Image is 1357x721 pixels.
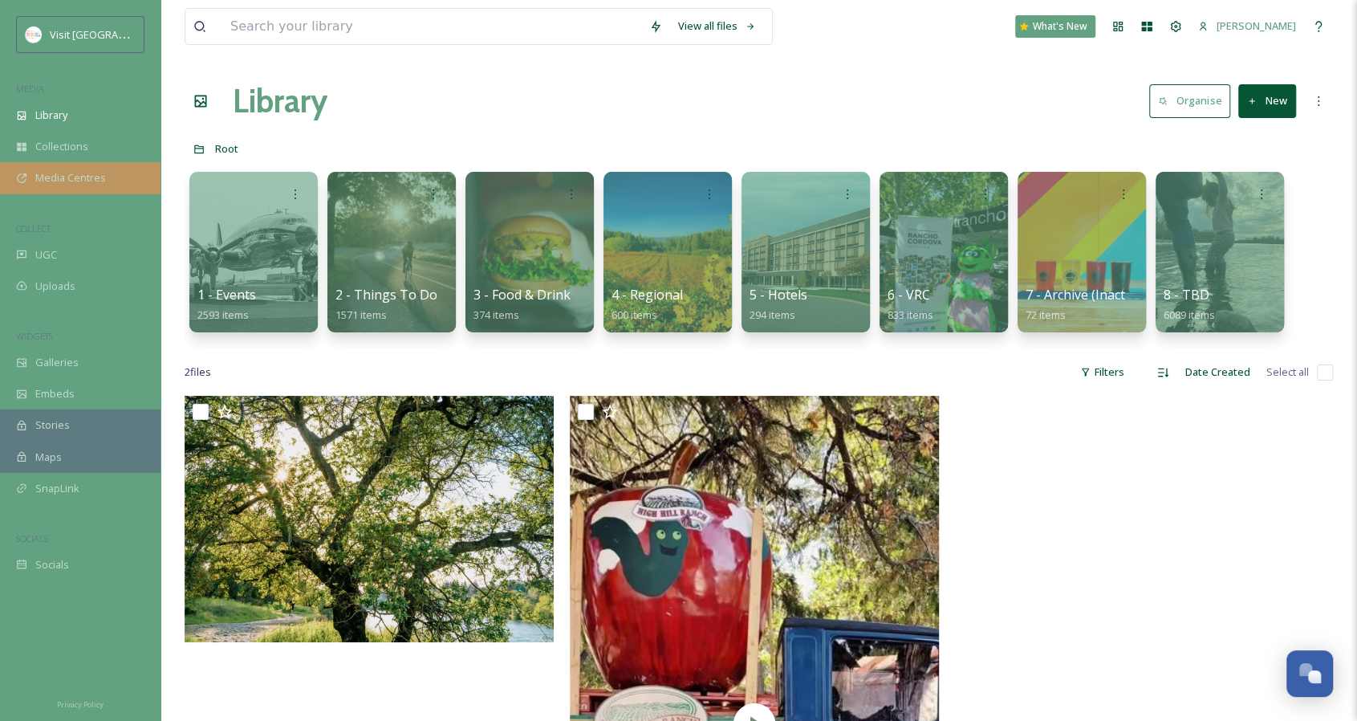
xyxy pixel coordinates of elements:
span: 6 - VRC [888,286,930,303]
span: Embeds [35,386,75,401]
span: 72 items [1026,308,1066,322]
a: View all files [670,10,764,42]
span: Root [215,141,238,156]
span: 600 items [611,308,657,322]
span: Select all [1266,365,1309,380]
span: SOCIALS [16,532,48,544]
a: Root [215,139,238,158]
img: American River - Please credit Lisa Nottingham Photography (104).jpg [185,396,554,642]
span: WIDGETS [16,330,53,342]
a: Library [233,77,327,125]
span: Socials [35,557,69,572]
span: MEDIA [16,83,44,95]
span: Privacy Policy [57,699,104,710]
a: 3 - Food & Drink374 items [473,287,571,322]
span: 833 items [888,308,933,322]
span: 5 - Hotels [750,286,807,303]
span: 4 - Regional [611,286,683,303]
span: 1571 items [335,308,387,322]
img: images.png [26,26,42,43]
a: 6 - VRC833 items [888,287,933,322]
span: Library [35,108,67,123]
span: 3 - Food & Drink [473,286,571,303]
span: Maps [35,450,62,465]
a: Privacy Policy [57,694,104,713]
span: 7 - Archive (Inactive) [1026,286,1146,303]
span: COLLECT [16,222,51,234]
span: 2593 items [197,308,249,322]
a: 7 - Archive (Inactive)72 items [1026,287,1146,322]
span: 2 - Things To Do [335,286,437,303]
span: 6089 items [1164,308,1215,322]
a: 2 - Things To Do1571 items [335,287,437,322]
button: New [1238,84,1296,117]
span: Collections [35,139,88,154]
a: 8 - TBD6089 items [1164,287,1215,322]
button: Organise [1149,84,1230,117]
span: UGC [35,247,57,263]
button: Open Chat [1286,650,1333,697]
a: What's New [1015,15,1095,38]
span: Stories [35,418,70,433]
span: Uploads [35,279,75,294]
span: Visit [GEOGRAPHIC_DATA][PERSON_NAME] [50,26,254,42]
a: 1 - Events2593 items [197,287,256,322]
span: 294 items [750,308,795,322]
span: 374 items [473,308,519,322]
a: 4 - Regional600 items [611,287,683,322]
span: Media Centres [35,170,106,185]
a: 5 - Hotels294 items [750,287,807,322]
span: SnapLink [35,481,79,496]
span: [PERSON_NAME] [1217,18,1296,33]
span: Galleries [35,355,79,370]
span: 2 file s [185,365,211,380]
span: 1 - Events [197,286,256,303]
div: Date Created [1177,356,1258,388]
span: 8 - TBD [1164,286,1209,303]
div: Filters [1072,356,1132,388]
input: Search your library [222,9,641,44]
a: [PERSON_NAME] [1190,10,1304,42]
a: Organise [1149,84,1238,117]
